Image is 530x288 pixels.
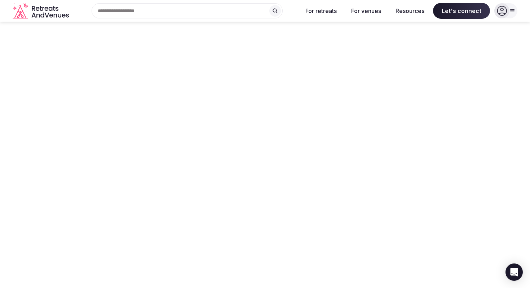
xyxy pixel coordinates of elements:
[433,3,490,19] span: Let's connect
[13,3,70,19] a: Visit the homepage
[390,3,430,19] button: Resources
[13,3,70,19] svg: Retreats and Venues company logo
[505,263,523,281] div: Open Intercom Messenger
[300,3,343,19] button: For retreats
[345,3,387,19] button: For venues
